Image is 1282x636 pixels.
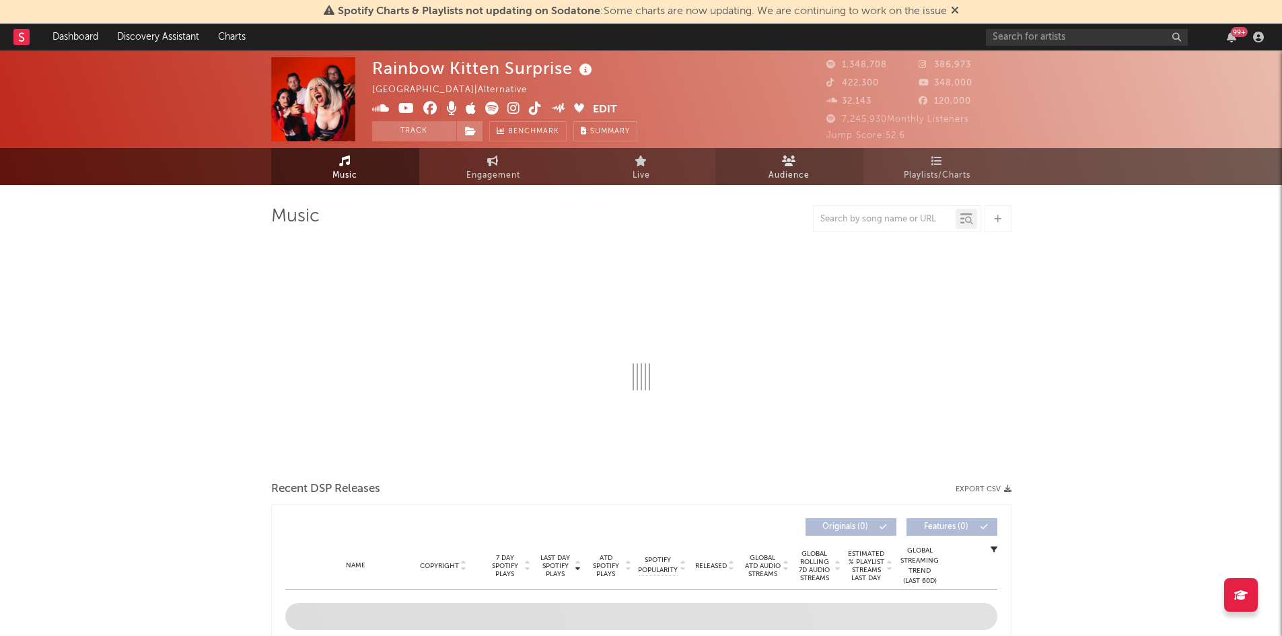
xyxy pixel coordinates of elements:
[43,24,108,50] a: Dashboard
[848,550,885,582] span: Estimated % Playlist Streams Last Day
[487,554,523,578] span: 7 Day Spotify Plays
[567,148,715,185] a: Live
[271,148,419,185] a: Music
[593,102,617,118] button: Edit
[372,57,596,79] div: Rainbow Kitten Surprise
[919,61,971,69] span: 386,973
[715,148,863,185] a: Audience
[332,168,357,184] span: Music
[588,554,624,578] span: ATD Spotify Plays
[338,6,600,17] span: Spotify Charts & Playlists not updating on Sodatone
[372,121,456,141] button: Track
[489,121,567,141] a: Benchmark
[769,168,810,184] span: Audience
[312,561,400,571] div: Name
[372,82,542,98] div: [GEOGRAPHIC_DATA] | Alternative
[633,168,650,184] span: Live
[271,481,380,497] span: Recent DSP Releases
[919,79,972,87] span: 348,000
[986,29,1188,46] input: Search for artists
[466,168,520,184] span: Engagement
[900,546,940,586] div: Global Streaming Trend (Last 60D)
[863,148,1011,185] a: Playlists/Charts
[744,554,781,578] span: Global ATD Audio Streams
[1227,32,1236,42] button: 99+
[590,128,630,135] span: Summary
[108,24,209,50] a: Discovery Assistant
[419,148,567,185] a: Engagement
[826,115,969,124] span: 7,245,930 Monthly Listeners
[209,24,255,50] a: Charts
[826,61,887,69] span: 1,348,708
[638,555,678,575] span: Spotify Popularity
[806,518,896,536] button: Originals(0)
[338,6,947,17] span: : Some charts are now updating. We are continuing to work on the issue
[1231,27,1248,37] div: 99 +
[951,6,959,17] span: Dismiss
[538,554,573,578] span: Last Day Spotify Plays
[956,485,1011,493] button: Export CSV
[826,131,905,140] span: Jump Score: 52.6
[420,562,459,570] span: Copyright
[906,518,997,536] button: Features(0)
[904,168,970,184] span: Playlists/Charts
[573,121,637,141] button: Summary
[915,523,977,531] span: Features ( 0 )
[814,523,876,531] span: Originals ( 0 )
[508,124,559,140] span: Benchmark
[814,214,956,225] input: Search by song name or URL
[919,97,971,106] span: 120,000
[695,562,727,570] span: Released
[796,550,833,582] span: Global Rolling 7D Audio Streams
[826,79,879,87] span: 422,300
[826,97,871,106] span: 32,143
